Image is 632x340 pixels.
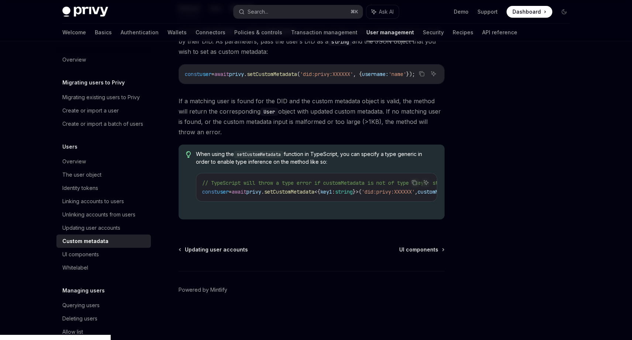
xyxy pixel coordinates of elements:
[366,5,399,18] button: Ask AI
[56,53,151,66] a: Overview
[200,71,211,77] span: user
[234,5,363,18] button: Search...⌘K
[62,24,86,41] a: Welcome
[62,237,108,246] div: Custom metadata
[558,6,570,18] button: Toggle dark mode
[353,188,362,195] span: }>(
[454,8,469,15] a: Demo
[512,8,541,15] span: Dashboard
[477,8,498,15] a: Support
[507,6,552,18] a: Dashboard
[62,250,99,259] div: UI components
[399,246,438,253] span: UI components
[56,117,151,131] a: Create or import a batch of users
[234,24,282,41] a: Policies & controls
[453,24,473,41] a: Recipes
[350,9,358,15] span: ⌘ K
[56,325,151,339] a: Allow list
[300,71,353,77] span: 'did:privy:XXXXXX'
[415,188,418,195] span: ,
[202,188,217,195] span: const
[418,188,459,195] span: customMetadata
[366,24,414,41] a: User management
[399,246,444,253] a: UI components
[62,223,120,232] div: Updating user accounts
[186,151,191,158] svg: Tip
[244,71,247,77] span: .
[168,24,187,41] a: Wallets
[56,104,151,117] a: Create or import a user
[421,178,431,187] button: Ask AI
[62,78,125,87] h5: Migrating users to Privy
[314,188,320,195] span: <{
[246,188,261,195] span: privy
[62,301,100,310] div: Querying users
[353,71,362,77] span: , {
[62,106,119,115] div: Create or import a user
[62,286,105,295] h5: Managing users
[56,221,151,235] a: Updating user accounts
[185,71,200,77] span: const
[62,210,135,219] div: Unlinking accounts from users
[179,246,248,253] a: Updating user accounts
[260,108,278,116] code: User
[202,180,453,186] span: // TypeScript will throw a type error if customMetadata is not of type {key1: string}
[62,327,83,336] div: Allow list
[362,71,388,77] span: username:
[232,188,246,195] span: await
[56,91,151,104] a: Migrating existing users to Privy
[264,188,314,195] span: setCustomMetadata
[196,150,437,166] span: When using the function in TypeScript, you can specify a type generic in order to enable type inf...
[62,119,143,128] div: Create or import a batch of users
[56,248,151,261] a: UI components
[328,38,352,46] code: string
[95,24,112,41] a: Basics
[482,24,517,41] a: API reference
[248,7,268,16] div: Search...
[62,93,140,102] div: Migrating existing users to Privy
[320,188,332,195] span: key1
[56,312,151,325] a: Deleting users
[56,261,151,274] a: Whitelabel
[217,188,229,195] span: user
[56,208,151,221] a: Unlinking accounts from users
[56,195,151,208] a: Linking accounts to users
[234,151,284,158] code: setCustomMetadata
[362,188,415,195] span: 'did:privy:XXXXXX'
[56,168,151,181] a: The user object
[332,188,335,195] span: :
[62,197,124,206] div: Linking accounts to users
[179,286,227,294] a: Powered by Mintlify
[62,170,101,179] div: The user object
[179,26,445,57] span: Use the ’s method to set the custom metadata field for a user by their DID. As parameters, pass t...
[214,71,229,77] span: await
[56,299,151,312] a: Querying users
[406,71,415,77] span: });
[297,71,300,77] span: (
[229,71,244,77] span: privy
[379,8,394,15] span: Ask AI
[179,96,445,137] span: If a matching user is found for the DID and the custom metadata object is valid, the method will ...
[62,314,97,323] div: Deleting users
[423,24,444,41] a: Security
[291,24,358,41] a: Transaction management
[185,246,248,253] span: Updating user accounts
[410,178,419,187] button: Copy the contents from the code block
[121,24,159,41] a: Authentication
[261,188,264,195] span: .
[429,69,438,79] button: Ask AI
[62,184,98,192] div: Identity tokens
[335,188,353,195] span: string
[196,24,225,41] a: Connectors
[56,155,151,168] a: Overview
[247,71,297,77] span: setCustomMetadata
[62,263,88,272] div: Whitelabel
[62,142,77,151] h5: Users
[388,71,406,77] span: 'name'
[62,157,86,166] div: Overview
[211,71,214,77] span: =
[56,181,151,195] a: Identity tokens
[62,7,108,17] img: dark logo
[229,188,232,195] span: =
[56,235,151,248] a: Custom metadata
